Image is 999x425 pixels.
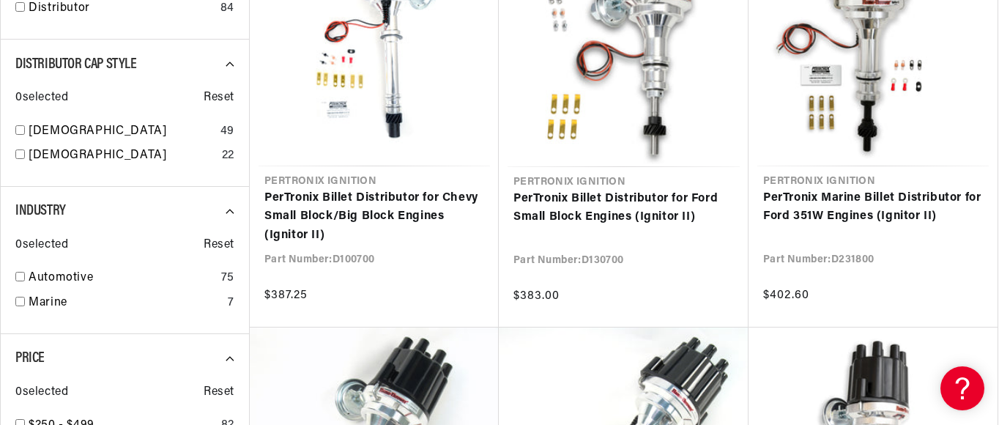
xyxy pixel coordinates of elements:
[221,269,234,288] div: 75
[29,122,215,141] a: [DEMOGRAPHIC_DATA]
[29,294,222,313] a: Marine
[29,269,215,288] a: Automotive
[763,189,983,226] a: PerTronix Marine Billet Distributor for Ford 351W Engines (Ignitor II)
[15,57,137,72] span: Distributor Cap Style
[264,189,484,245] a: PerTronix Billet Distributor for Chevy Small Block/Big Block Engines (Ignitor II)
[222,147,234,166] div: 22
[220,122,234,141] div: 49
[29,147,216,166] a: [DEMOGRAPHIC_DATA]
[15,89,68,108] span: 0 selected
[204,89,234,108] span: Reset
[228,294,234,313] div: 7
[15,383,68,402] span: 0 selected
[15,351,45,366] span: Price
[15,236,68,255] span: 0 selected
[204,236,234,255] span: Reset
[204,383,234,402] span: Reset
[15,204,66,218] span: Industry
[513,190,734,227] a: PerTronix Billet Distributor for Ford Small Block Engines (Ignitor II)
